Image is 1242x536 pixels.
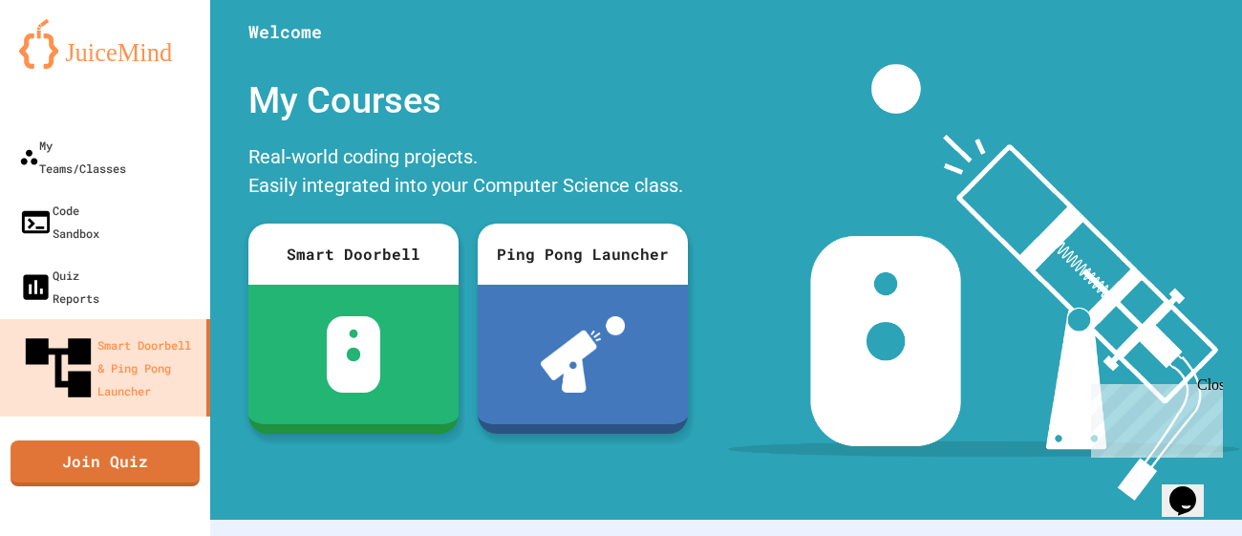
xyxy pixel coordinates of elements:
div: My Courses [239,64,697,138]
iframe: chat widget [1162,460,1223,517]
img: banner-image-my-projects.png [728,64,1240,501]
div: Chat with us now!Close [8,8,132,121]
img: ppl-with-ball.png [541,316,626,393]
div: Real-world coding projects. Easily integrated into your Computer Science class. [239,138,697,209]
img: logo-orange.svg [19,19,191,69]
div: Quiz Reports [19,264,99,310]
div: Smart Doorbell [248,224,459,285]
div: My Teams/Classes [19,134,126,180]
div: Smart Doorbell & Ping Pong Launcher [19,329,199,407]
a: Join Quiz [11,440,200,486]
div: Ping Pong Launcher [478,224,688,285]
div: Code Sandbox [19,199,99,245]
iframe: chat widget [1083,376,1223,458]
img: sdb-white.svg [327,316,381,393]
